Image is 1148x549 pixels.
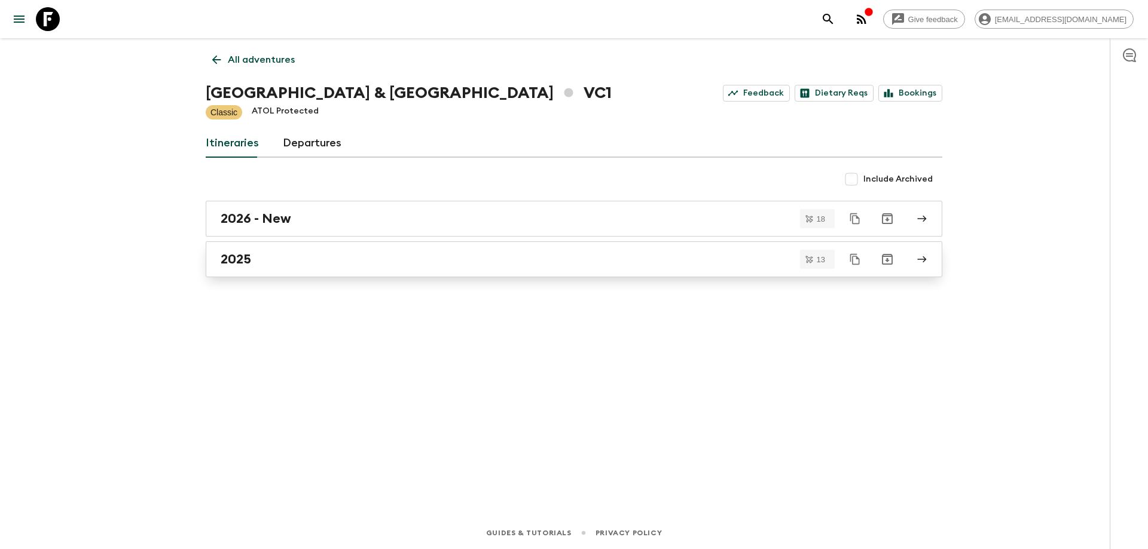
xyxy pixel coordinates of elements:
[795,85,874,102] a: Dietary Reqs
[228,53,295,67] p: All adventures
[210,106,237,118] p: Classic
[875,207,899,231] button: Archive
[7,7,31,31] button: menu
[283,129,341,158] a: Departures
[883,10,965,29] a: Give feedback
[844,249,866,270] button: Duplicate
[206,201,942,237] a: 2026 - New
[975,10,1134,29] div: [EMAIL_ADDRESS][DOMAIN_NAME]
[816,7,840,31] button: search adventures
[206,241,942,277] a: 2025
[988,15,1133,24] span: [EMAIL_ADDRESS][DOMAIN_NAME]
[206,48,301,72] a: All adventures
[810,256,832,263] span: 13
[863,173,933,185] span: Include Archived
[221,211,291,226] h2: 2026 - New
[206,81,612,105] h1: [GEOGRAPHIC_DATA] & [GEOGRAPHIC_DATA] VC1
[875,247,899,271] button: Archive
[844,208,866,229] button: Duplicate
[902,15,964,24] span: Give feedback
[810,215,832,223] span: 18
[723,85,790,102] a: Feedback
[221,252,251,267] h2: 2025
[252,105,319,119] p: ATOL Protected
[206,129,259,158] a: Itineraries
[486,526,572,539] a: Guides & Tutorials
[878,85,942,102] a: Bookings
[596,526,662,539] a: Privacy Policy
